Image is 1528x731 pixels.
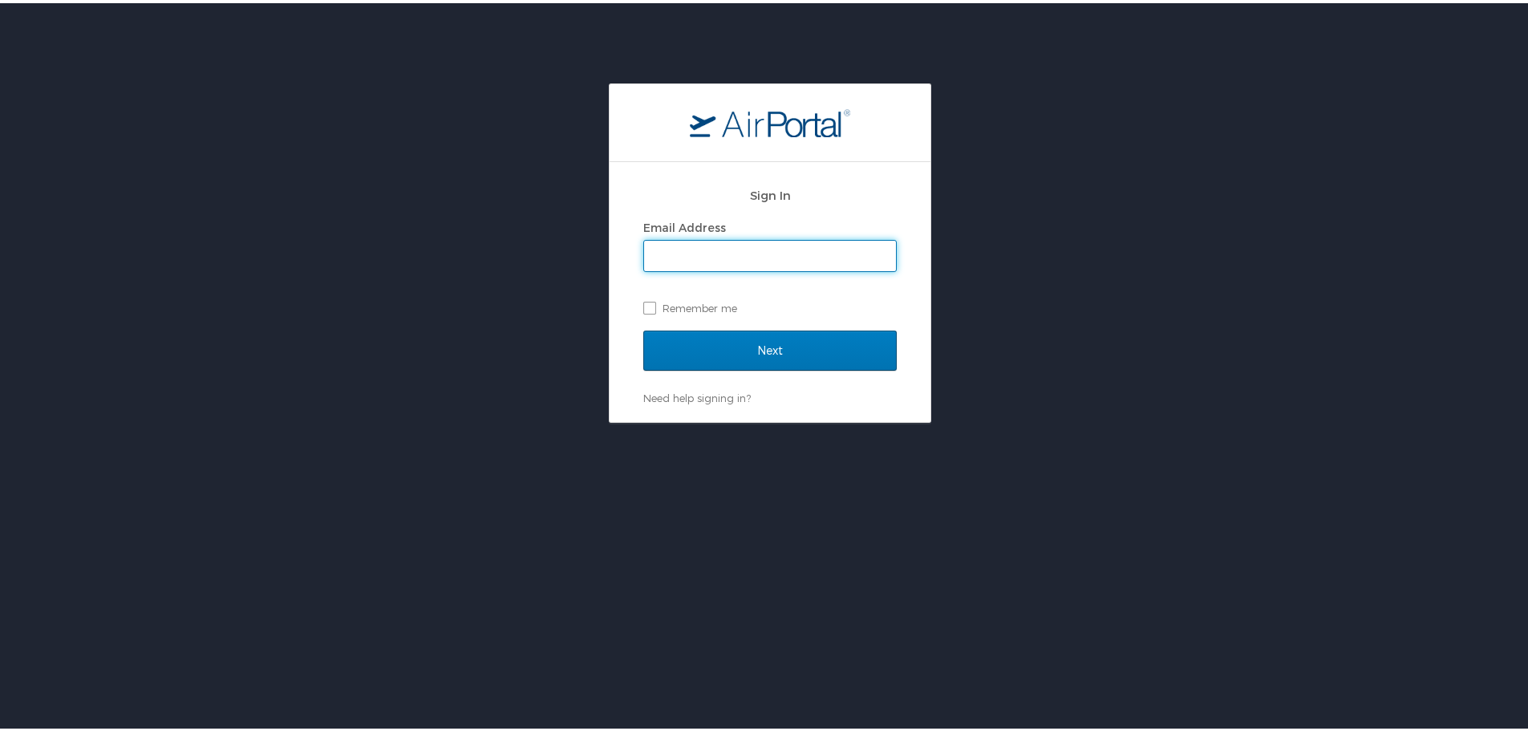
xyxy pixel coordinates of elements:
label: Remember me [643,293,897,317]
input: Next [643,327,897,368]
h2: Sign In [643,183,897,201]
a: Need help signing in? [643,388,751,401]
img: logo [690,105,850,134]
label: Email Address [643,217,726,231]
